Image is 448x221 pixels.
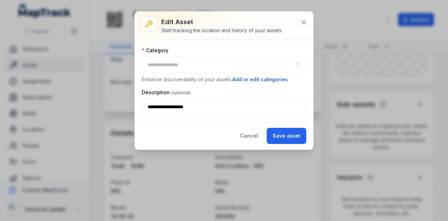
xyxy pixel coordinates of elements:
button: Cancel [234,128,264,144]
label: Category [142,47,168,54]
p: Enhance discoverability of your assets. [142,76,306,83]
div: Start tracking the location and history of your assets. [161,27,282,34]
h3: Edit asset [161,17,282,27]
button: Save asset [267,128,306,144]
label: Description [142,89,191,96]
button: Add or edit categories [232,76,288,83]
